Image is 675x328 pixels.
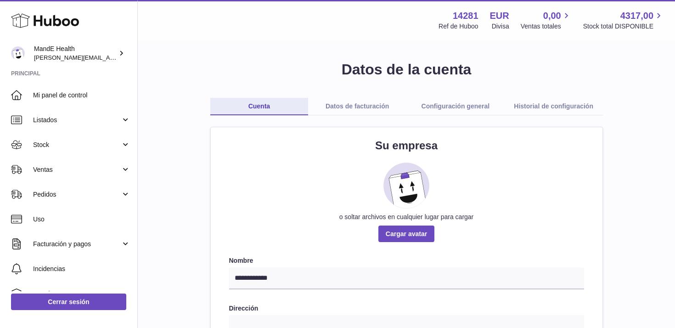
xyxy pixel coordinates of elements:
[34,54,233,61] span: [PERSON_NAME][EMAIL_ADDRESS][PERSON_NAME][DOMAIN_NAME]
[33,141,121,149] span: Stock
[620,10,653,22] span: 4317,00
[229,256,584,265] label: Nombre
[378,226,434,242] span: Cargar avatar
[521,22,572,31] span: Ventas totales
[33,91,130,100] span: Mi panel de control
[229,304,584,313] label: Dirección
[152,60,660,79] h1: Datos de la cuenta
[229,138,584,153] h2: Su empresa
[33,190,121,199] span: Pedidos
[11,294,126,310] a: Cerrar sesión
[33,165,121,174] span: Ventas
[33,116,121,124] span: Listados
[229,213,584,221] div: o soltar archivos en cualquier lugar para cargar
[210,98,309,115] a: Cuenta
[33,289,130,298] span: Canales
[11,46,25,60] img: luis.mendieta@mandehealth.com
[583,22,664,31] span: Stock total DISPONIBLE
[543,10,561,22] span: 0,00
[492,22,509,31] div: Divisa
[406,98,505,115] a: Configuración general
[505,98,603,115] a: Historial de configuración
[583,10,664,31] a: 4317,00 Stock total DISPONIBLE
[453,10,478,22] strong: 14281
[308,98,406,115] a: Datos de facturación
[383,163,429,209] img: placeholder_image.svg
[439,22,478,31] div: Ref de Huboo
[33,215,130,224] span: Uso
[33,240,121,249] span: Facturación y pagos
[34,45,117,62] div: MandE Health
[521,10,572,31] a: 0,00 Ventas totales
[33,265,130,273] span: Incidencias
[490,10,509,22] strong: EUR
